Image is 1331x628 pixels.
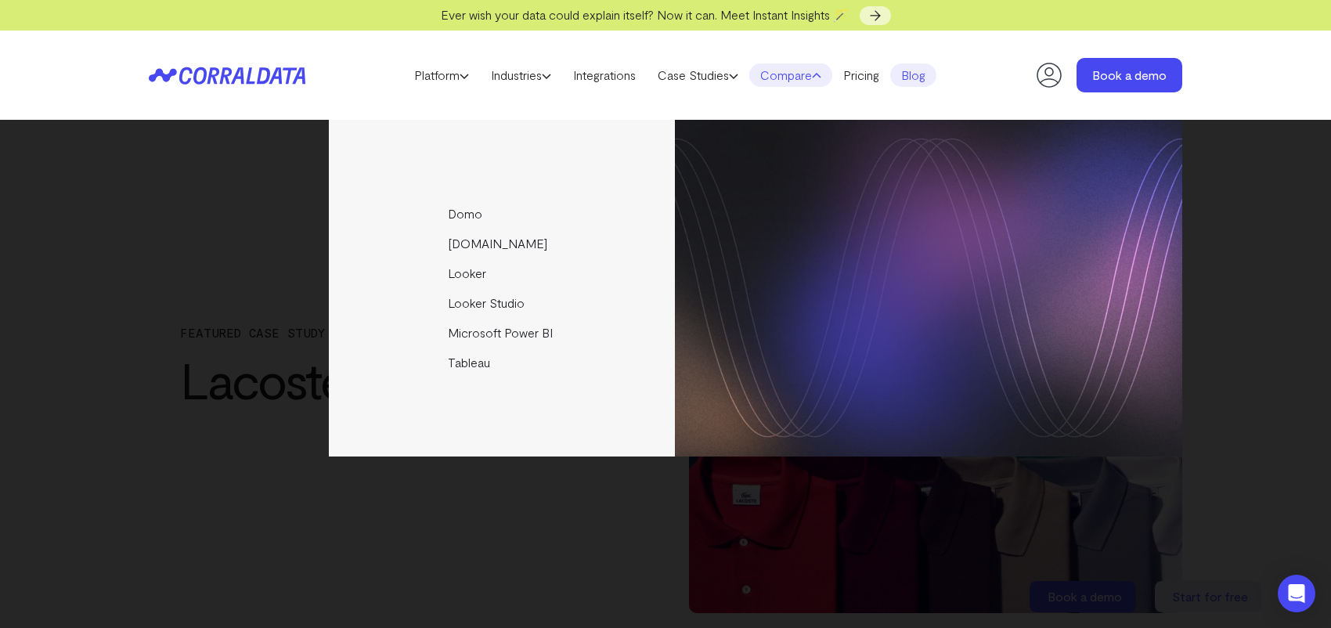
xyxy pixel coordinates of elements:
[329,318,677,348] a: Microsoft Power BI
[1077,58,1182,92] a: Book a demo
[1278,575,1315,612] div: Open Intercom Messenger
[890,63,936,87] a: Blog
[562,63,647,87] a: Integrations
[647,63,749,87] a: Case Studies
[403,63,480,87] a: Platform
[329,229,677,258] a: [DOMAIN_NAME]
[749,63,832,87] a: Compare
[329,199,677,229] a: Domo
[329,348,677,377] a: Tableau
[441,7,849,22] span: Ever wish your data could explain itself? Now it can. Meet Instant Insights 🪄
[832,63,890,87] a: Pricing
[329,258,677,288] a: Looker
[480,63,562,87] a: Industries
[329,288,677,318] a: Looker Studio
